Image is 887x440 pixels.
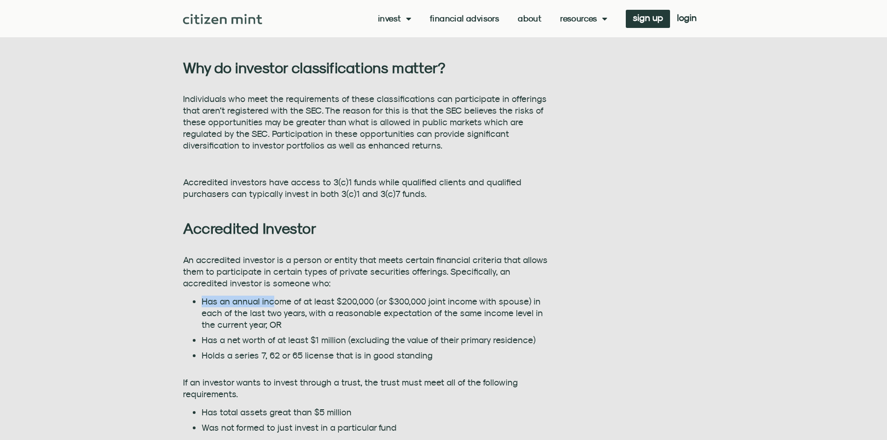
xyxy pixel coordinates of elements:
li: Has total assets great than $5 million [202,406,549,418]
span: login [677,14,697,21]
p: Accredited investors have access to 3(c)1 funds while qualified clients and qualified purchasers ... [183,176,549,200]
p: Individuals who meet the requirements of these classifications can participate in offerings that ... [183,93,549,151]
p: If an investor wants to invest through a trust, the trust must meet all of the following requirem... [183,377,549,400]
a: login [670,10,704,28]
span: sign up [633,14,663,21]
a: Resources [560,14,607,23]
b: Why do investor classifications matter? [183,59,446,76]
a: Financial Advisors [430,14,499,23]
a: Invest [378,14,411,23]
li: Was not formed to just invest in a particular fund [202,422,549,433]
a: About [518,14,542,23]
img: Citizen Mint [183,14,263,24]
p: An accredited investor is a person or entity that meets certain financial criteria that allows th... [183,254,549,289]
nav: Menu [378,14,607,23]
li: Holds a series 7, 62 or 65 license that is in good standing [202,350,549,361]
li: Has a net worth of at least $1 million (excluding the value of their primary residence) [202,334,549,346]
a: sign up [626,10,670,28]
li: Has an annual income of at least $200,000 (or $300,000 joint income with spouse) in each of the l... [202,296,549,331]
strong: Accredited Investor [183,219,317,237]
